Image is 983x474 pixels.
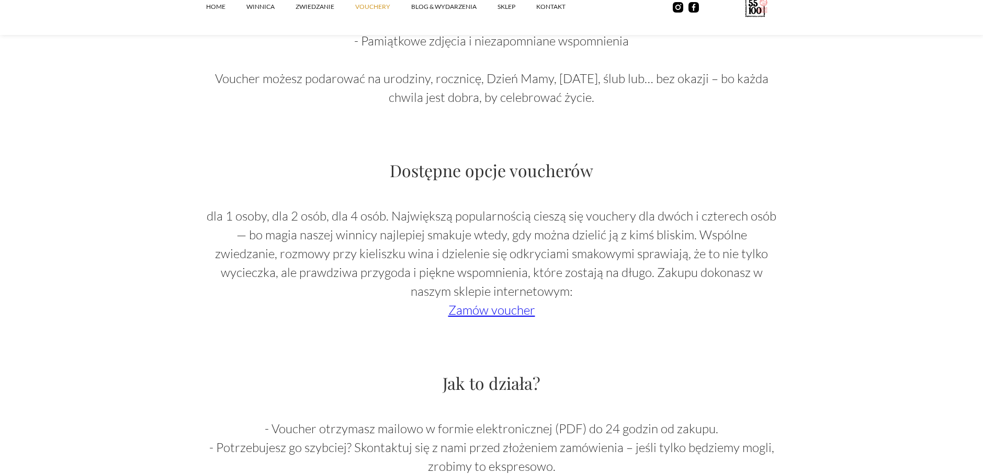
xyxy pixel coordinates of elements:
img: tab_keywords_by_traffic_grey.svg [104,61,112,69]
div: Domain Overview [40,62,94,68]
h3: Jak to działa? [206,372,777,394]
div: Domain: [DOMAIN_NAME] [27,27,115,36]
p: dla 1 osoby, dla 2 osób, dla 4 osób. Największą popularnością cieszą się vouchery dla dwóch i czt... [206,206,777,319]
img: logo_orange.svg [17,17,25,25]
h3: Dostępne opcje voucherów [206,159,777,181]
img: tab_domain_overview_orange.svg [28,61,37,69]
img: website_grey.svg [17,27,25,36]
div: v 4.0.25 [29,17,51,25]
a: Zamów voucher [448,302,535,318]
div: Keywords by Traffic [116,62,176,68]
